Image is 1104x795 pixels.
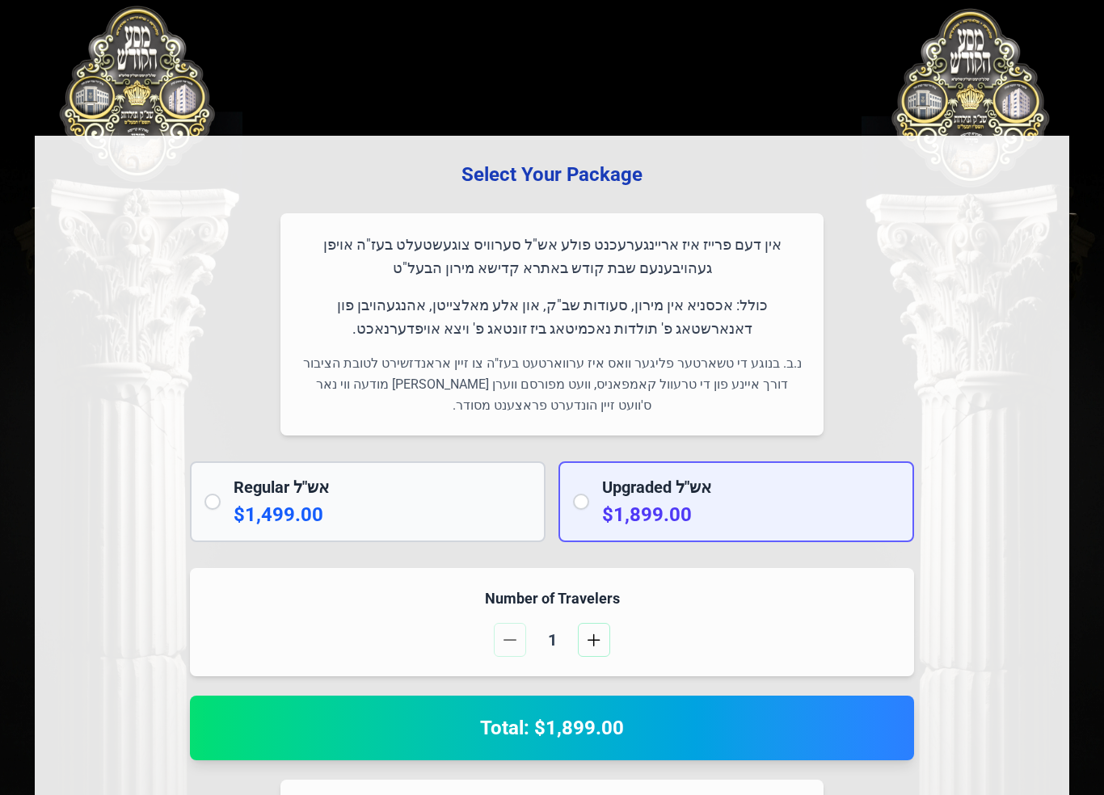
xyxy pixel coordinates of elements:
h2: Total: $1,899.00 [209,715,895,741]
p: כולל: אכסניא אין מירון, סעודות שב"ק, און אלע מאלצייטן, אהנגעהויבן פון דאנארשטאג פ' תולדות נאכמיטא... [300,293,804,341]
p: נ.ב. בנוגע די טשארטער פליגער וואס איז ערווארטעט בעז"ה צו זיין אראנדזשירט לטובת הציבור דורך איינע ... [300,353,804,416]
p: $1,899.00 [602,502,900,528]
h3: Select Your Package [61,162,1043,187]
p: אין דעם פרייז איז אריינגערעכנט פולע אש"ל סערוויס צוגעשטעלט בעז"ה אויפן געהויבענעם שבת קודש באתרא ... [300,233,804,280]
h4: Number of Travelers [209,587,895,610]
h2: Upgraded אש"ל [602,476,900,498]
span: 1 [533,629,571,651]
h2: Regular אש"ל [234,476,531,498]
p: $1,499.00 [234,502,531,528]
